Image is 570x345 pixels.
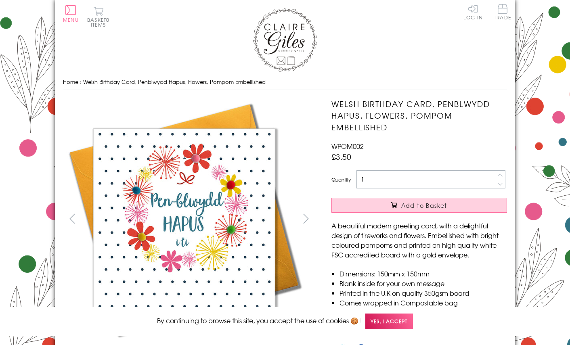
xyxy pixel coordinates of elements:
a: Log In [463,4,483,20]
p: A beautiful modern greeting card, with a delightful design of fireworks and flowers. Embellished ... [331,221,507,259]
nav: breadcrumbs [63,74,507,90]
label: Quantity [331,176,351,183]
span: Menu [63,16,79,23]
span: › [80,78,82,86]
li: Blank inside for your own message [339,278,507,288]
span: 0 items [91,16,109,28]
button: Basket0 items [87,6,109,27]
h1: Welsh Birthday Card, Penblwydd Hapus, Flowers, Pompom Embellished [331,98,507,133]
a: Home [63,78,78,86]
li: Comes wrapped in Compostable bag [339,298,507,307]
li: Dimensions: 150mm x 150mm [339,269,507,278]
span: £3.50 [331,151,351,162]
button: next [297,209,315,228]
span: Trade [494,4,511,20]
button: Menu [63,5,79,22]
span: WPOM002 [331,141,364,151]
a: Trade [494,4,511,21]
span: Add to Basket [401,201,447,209]
img: Claire Giles Greetings Cards [253,8,317,72]
img: Welsh Birthday Card, Penblwydd Hapus, Flowers, Pompom Embellished [315,98,557,340]
span: Yes, I accept [365,314,413,329]
button: prev [63,209,81,228]
button: Add to Basket [331,198,507,213]
span: Welsh Birthday Card, Penblwydd Hapus, Flowers, Pompom Embellished [83,78,266,86]
img: Welsh Birthday Card, Penblwydd Hapus, Flowers, Pompom Embellished [63,98,305,340]
li: Printed in the U.K on quality 350gsm board [339,288,507,298]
